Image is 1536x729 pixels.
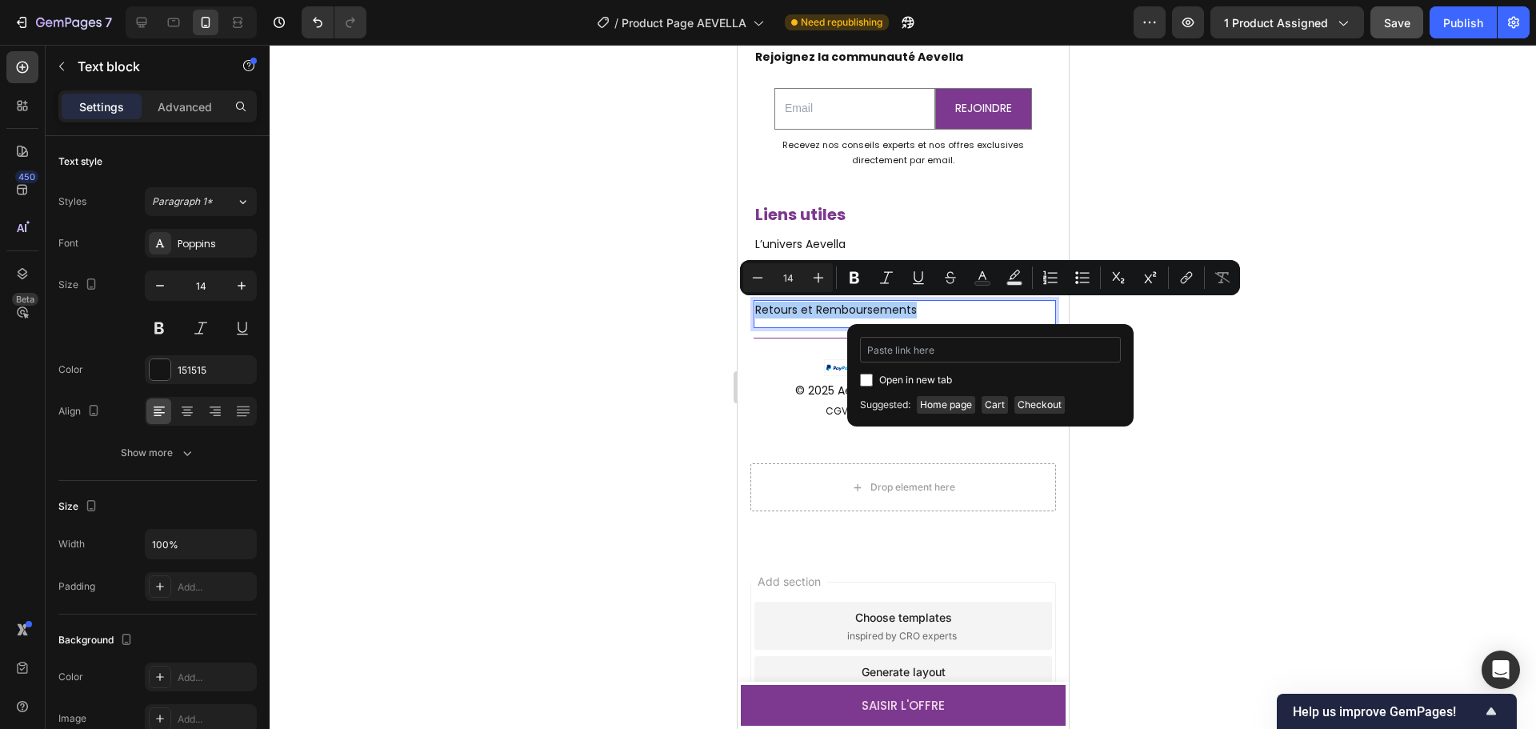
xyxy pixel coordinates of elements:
div: 151515 [178,363,253,378]
div: Color [58,670,83,684]
div: Align [58,401,103,423]
div: Color [58,362,83,377]
iframe: Design area [738,45,1069,729]
button: Publish [1430,6,1497,38]
div: Width [58,537,85,551]
input: Paste link here [860,337,1121,362]
span: Paragraph 1* [152,194,213,209]
span: Help us improve GemPages! [1293,704,1482,719]
span: Home page [917,396,975,414]
span: Need republishing [801,15,882,30]
p: Text block [78,57,214,76]
div: Padding [58,579,95,594]
div: Size [58,496,101,518]
span: Open in new tab [879,371,952,390]
p: 7 [105,13,112,32]
button: Show more [58,439,257,467]
div: Styles [58,194,86,209]
button: 7 [6,6,119,38]
div: 450 [15,170,38,183]
div: Poppins [178,237,253,251]
div: Image [58,711,86,726]
p: Advanced [158,98,212,115]
div: Background [58,630,136,651]
button: Show survey - Help us improve GemPages! [1293,702,1501,721]
div: Font [58,236,78,250]
span: 1 product assigned [1224,14,1328,31]
button: 1 product assigned [1210,6,1364,38]
div: Open Intercom Messenger [1482,651,1520,689]
span: Product Page AEVELLA [622,14,746,31]
button: Paragraph 1* [145,187,257,216]
div: Size [58,274,101,296]
span: Checkout [1014,396,1065,414]
div: Undo/Redo [302,6,366,38]
p: Settings [79,98,124,115]
span: Save [1384,16,1410,30]
span: / [614,14,618,31]
div: Add... [178,712,253,727]
div: Add... [178,671,253,685]
div: Editor contextual toolbar [740,260,1240,295]
input: Auto [146,530,256,559]
div: Add... [178,580,253,595]
div: Publish [1443,14,1483,31]
span: Cart [982,396,1008,414]
span: Suggested: [860,396,910,414]
div: Show more [121,445,195,461]
button: Save [1370,6,1423,38]
div: Text style [58,154,102,169]
div: Beta [12,293,38,306]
